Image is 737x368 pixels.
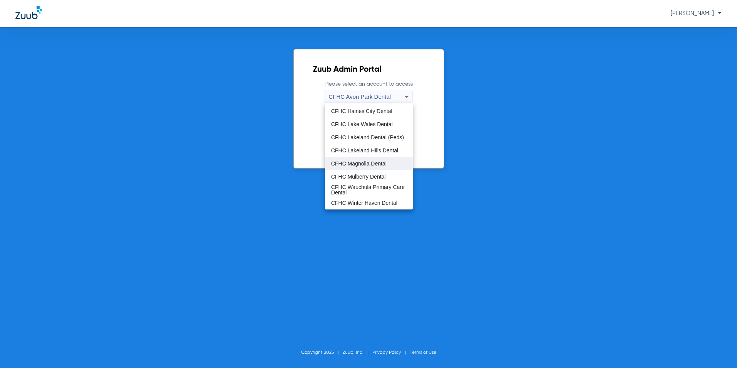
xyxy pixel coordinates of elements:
[698,331,737,368] iframe: Chat Widget
[331,200,397,206] span: CFHC Winter Haven Dental
[331,184,407,195] span: CFHC Wauchula Primary Care Dental
[331,122,393,127] span: CFHC Lake Wales Dental
[331,135,404,140] span: CFHC Lakeland Dental (Peds)
[331,161,387,166] span: CFHC Magnolia Dental
[331,108,392,114] span: CFHC Haines City Dental
[331,174,386,179] span: CFHC Mulberry Dental
[331,148,398,153] span: CFHC Lakeland Hills Dental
